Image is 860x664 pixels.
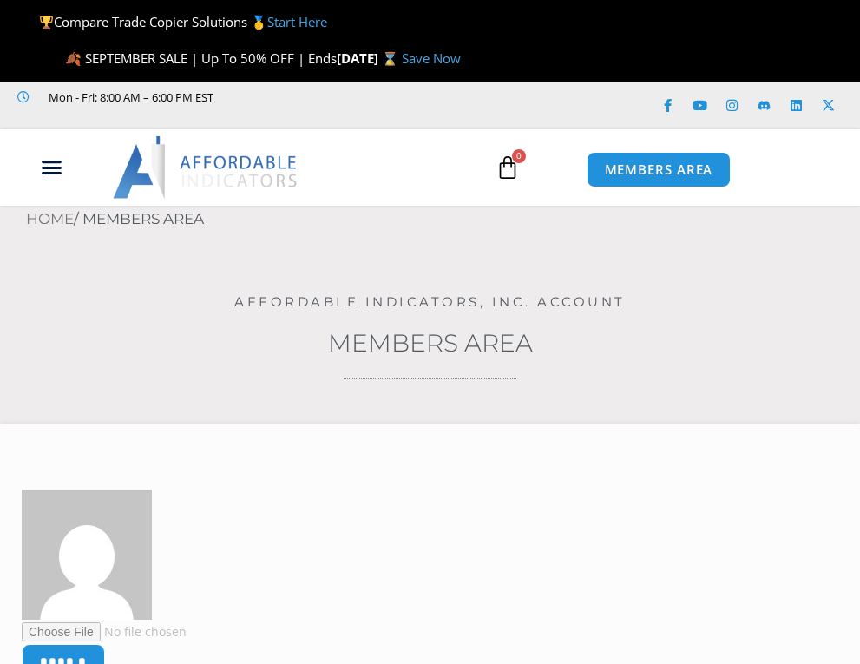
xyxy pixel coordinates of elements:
a: Home [26,210,74,227]
a: Members Area [328,328,533,358]
span: 🍂 SEPTEMBER SALE | Up To 50% OFF | Ends [65,49,337,67]
div: Menu Toggle [10,151,95,184]
span: Compare Trade Copier Solutions 🥇 [39,13,327,30]
img: 8c3a4a33638f8782601c2c156965f011f4a58f8909e9b3ab03e7ef319abd28b4 [22,490,152,620]
span: MEMBERS AREA [605,163,713,176]
img: 🏆 [40,16,53,29]
a: Start Here [267,13,327,30]
img: LogoAI | Affordable Indicators – NinjaTrader [113,136,299,199]
a: 0 [469,142,546,193]
strong: [DATE] ⌛ [337,49,402,67]
span: 0 [512,149,526,163]
iframe: Customer reviews powered by Trustpilot [17,108,278,125]
nav: Breadcrumb [26,206,860,233]
a: Save Now [402,49,461,67]
span: Mon - Fri: 8:00 AM – 6:00 PM EST [44,87,213,108]
a: MEMBERS AREA [587,152,732,187]
a: Affordable Indicators, Inc. Account [234,293,626,310]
